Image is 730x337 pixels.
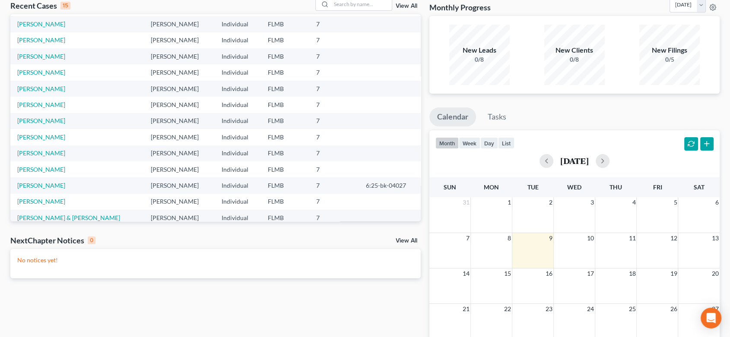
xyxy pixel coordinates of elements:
span: Sat [693,183,704,191]
td: Individual [214,113,261,129]
span: 9 [548,233,553,243]
td: Individual [214,97,261,113]
span: 27 [711,304,720,314]
td: [PERSON_NAME] [144,32,215,48]
a: [PERSON_NAME] [17,166,65,173]
td: [PERSON_NAME] [144,161,215,177]
span: 6 [714,197,720,208]
a: [PERSON_NAME] [17,53,65,60]
span: Mon [484,183,499,191]
td: [PERSON_NAME] [144,145,215,161]
span: 21 [462,304,470,314]
span: 10 [586,233,595,243]
span: 25 [628,304,636,314]
div: New Leads [449,45,510,55]
td: Individual [214,16,261,32]
div: New Filings [639,45,700,55]
td: Individual [214,64,261,80]
td: FLMB [261,48,309,64]
a: [PERSON_NAME] [17,69,65,76]
a: [PERSON_NAME] [17,20,65,28]
td: 7 [309,161,359,177]
td: FLMB [261,194,309,210]
a: [PERSON_NAME] [17,36,65,44]
span: 26 [669,304,678,314]
td: [PERSON_NAME] [144,48,215,64]
span: 5 [673,197,678,208]
span: Sun [444,183,456,191]
td: [PERSON_NAME] [144,129,215,145]
td: Individual [214,177,261,193]
span: 1 [507,197,512,208]
td: Individual [214,81,261,97]
span: 17 [586,268,595,279]
td: [PERSON_NAME] [144,210,215,226]
span: 8 [507,233,512,243]
span: 20 [711,268,720,279]
td: 6:25-bk-04027 [359,177,420,193]
span: Fri [653,183,662,191]
td: 7 [309,16,359,32]
h2: [DATE] [560,156,589,165]
div: 0/5 [639,55,700,64]
td: [PERSON_NAME] [144,97,215,113]
td: 7 [309,194,359,210]
div: Recent Cases [10,0,70,11]
span: Thu [609,183,622,191]
a: [PERSON_NAME] [17,198,65,205]
td: 7 [309,81,359,97]
div: Open Intercom Messenger [701,308,721,328]
span: 14 [462,268,470,279]
td: 7 [309,64,359,80]
a: [PERSON_NAME] [17,182,65,189]
td: [PERSON_NAME] [144,194,215,210]
td: Individual [214,48,261,64]
a: [PERSON_NAME] [17,149,65,157]
div: New Clients [544,45,605,55]
span: Tue [527,183,539,191]
td: 7 [309,177,359,193]
td: [PERSON_NAME] [144,64,215,80]
div: NextChapter Notices [10,235,95,246]
td: [PERSON_NAME] [144,16,215,32]
a: [PERSON_NAME] [17,117,65,124]
td: 7 [309,32,359,48]
td: 7 [309,129,359,145]
a: Tasks [480,107,514,126]
td: FLMB [261,129,309,145]
button: list [498,137,514,149]
span: 12 [669,233,678,243]
a: [PERSON_NAME] [17,85,65,92]
td: [PERSON_NAME] [144,177,215,193]
a: Calendar [429,107,476,126]
h3: Monthly Progress [429,2,491,13]
td: FLMB [261,16,309,32]
span: 31 [462,197,470,208]
td: Individual [214,161,261,177]
td: FLMB [261,210,309,226]
td: Individual [214,210,261,226]
a: View All [396,238,417,244]
span: 7 [465,233,470,243]
p: No notices yet! [17,256,414,265]
span: 11 [628,233,636,243]
div: 15 [60,2,70,9]
span: 19 [669,268,678,279]
span: 16 [545,268,553,279]
td: FLMB [261,161,309,177]
td: 7 [309,48,359,64]
td: FLMB [261,113,309,129]
span: 23 [545,304,553,314]
td: FLMB [261,32,309,48]
span: 24 [586,304,595,314]
td: FLMB [261,177,309,193]
span: 3 [590,197,595,208]
td: Individual [214,32,261,48]
button: month [435,137,459,149]
td: FLMB [261,97,309,113]
td: 7 [309,210,359,226]
a: [PERSON_NAME] [17,133,65,141]
a: [PERSON_NAME] [17,101,65,108]
button: day [480,137,498,149]
td: Individual [214,129,261,145]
